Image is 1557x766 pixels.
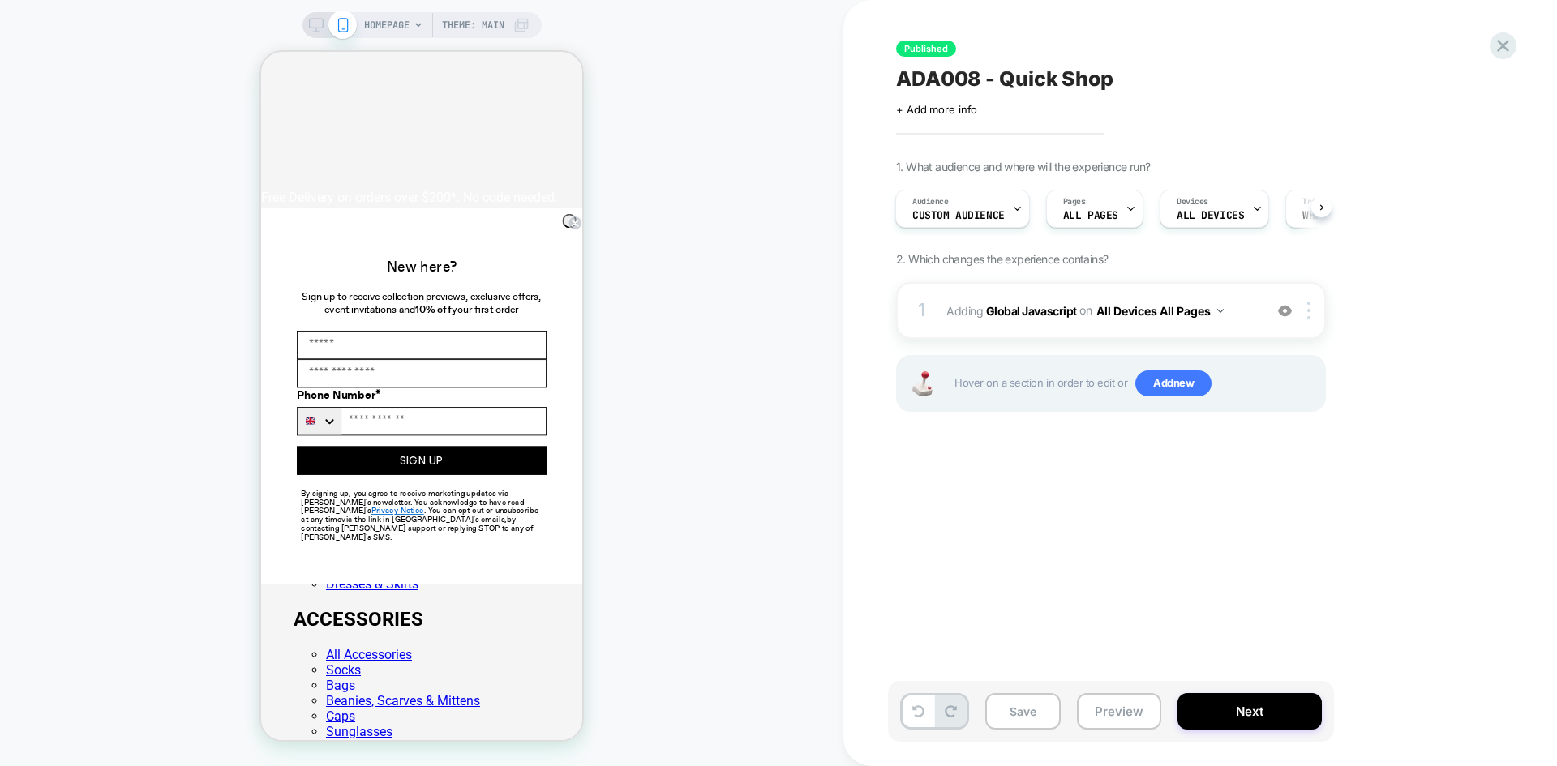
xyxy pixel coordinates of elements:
button: Search Countries [36,356,81,383]
button: Save [985,693,1061,730]
span: Hover on a section in order to edit or [954,370,1316,396]
span: Devices [1177,196,1208,208]
span: 2. Which changes the experience contains? [896,252,1108,266]
button: Preview [1077,693,1161,730]
img: down arrow [1217,309,1224,313]
button: SIGN UP [36,394,285,422]
span: Pages [1063,196,1086,208]
span: Audience [912,196,949,208]
button: All Devices All Pages [1096,299,1224,323]
div: 1 [914,294,930,327]
span: on [1079,300,1092,320]
img: close [1307,302,1310,319]
span: ADA008 - Quick Shop [896,66,1113,91]
span: When [data-id="quick-add"], .pdp-details .ab--color_btn appears [1302,210,1416,221]
span: New here? [126,206,195,225]
img: Joystick [906,371,938,396]
span: Theme: MAIN [442,12,504,38]
span: Adding [946,299,1255,323]
span: Custom Audience [912,210,1005,221]
span: Published [896,41,956,57]
span: Add new [1135,370,1212,396]
span: Trigger [1302,196,1334,208]
span: ALL PAGES [1063,210,1118,221]
span: 1. What audience and where will the experience run? [896,160,1150,173]
button: Close dialog [301,162,315,177]
input: Name* [36,279,285,307]
img: United Kingdom [45,365,54,374]
span: via the link in [GEOGRAPHIC_DATA]'s emails, [80,462,245,472]
label: Phone Number* [36,336,285,355]
a: Privacy Notice [110,454,163,464]
span: HOMEPAGE [364,12,410,38]
input: Email Address* [36,307,285,336]
span: + Add more info [896,103,977,116]
span: Sign up to receive collection previews, exclusive offers, event invitations and your first order [41,238,281,264]
span: ALL DEVICES [1177,210,1244,221]
button: Next [1177,693,1322,730]
span: By signing up, you agree to receive marketing updates via [PERSON_NAME]'s newsletter. You acknowl... [40,436,277,490]
strong: 10% off [154,250,191,264]
img: crossed eye [1278,304,1292,318]
b: Global Javascript [986,303,1077,317]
